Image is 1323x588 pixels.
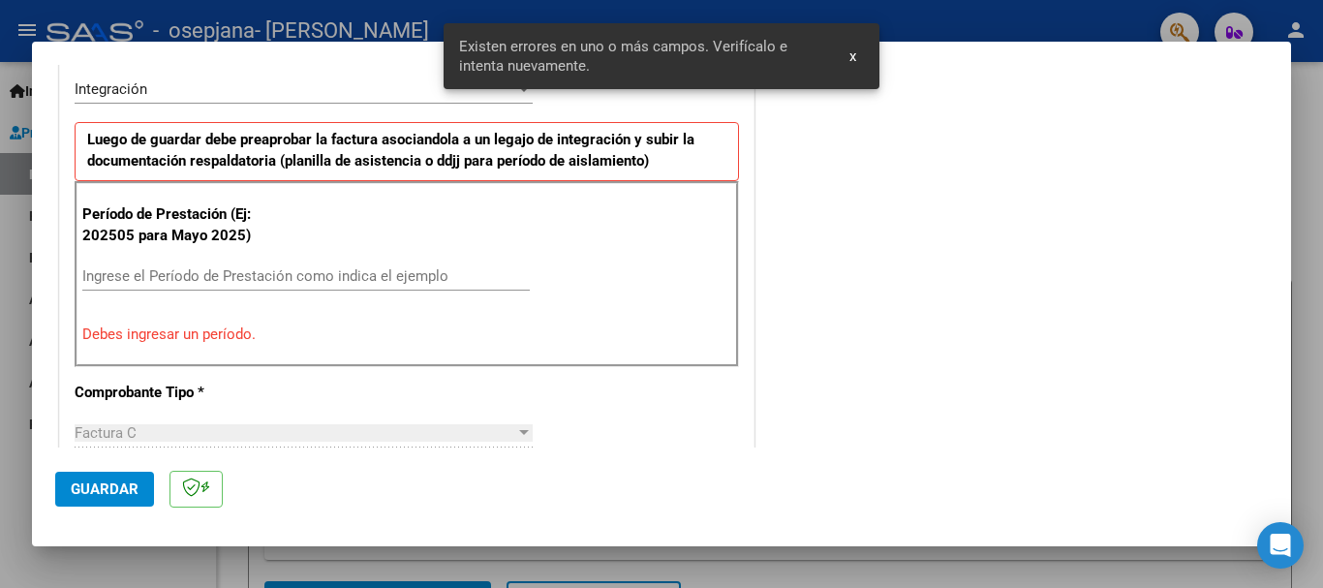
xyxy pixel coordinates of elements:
[87,131,694,170] strong: Luego de guardar debe preaprobar la factura asociandola a un legajo de integración y subir la doc...
[75,80,147,98] span: Integración
[849,47,856,65] span: x
[75,382,274,404] p: Comprobante Tipo *
[1257,522,1304,569] div: Open Intercom Messenger
[82,324,731,346] p: Debes ingresar un período.
[82,203,277,247] p: Período de Prestación (Ej: 202505 para Mayo 2025)
[834,39,872,74] button: x
[75,424,137,442] span: Factura C
[71,480,138,498] span: Guardar
[459,37,827,76] span: Existen errores en uno o más campos. Verifícalo e intenta nuevamente.
[55,472,154,507] button: Guardar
